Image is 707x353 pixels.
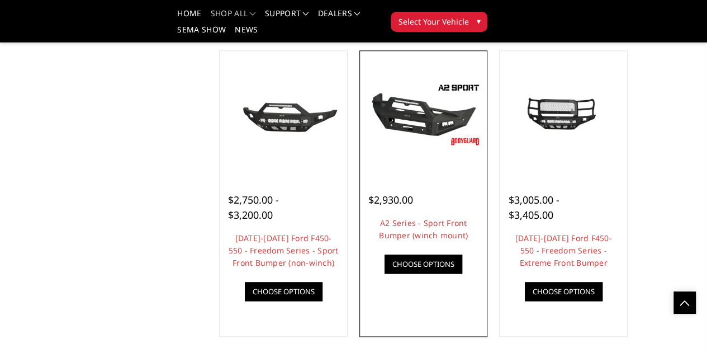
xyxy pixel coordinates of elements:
a: 2017-2022 Ford F450-550 - Freedom Series - Sport Front Bumper (non-winch) 2017-2022 Ford F450-550... [222,54,344,176]
span: $2,930.00 [368,193,413,206]
a: Dealers [318,10,360,26]
a: Support [265,10,309,26]
a: shop all [211,10,256,26]
button: Select Your Vehicle [391,12,487,32]
img: 2017-2022 Ford F450-550 - Freedom Series - Extreme Front Bumper [502,86,624,143]
a: Choose Options [245,282,322,301]
a: [DATE]-[DATE] Ford F450-550 - Freedom Series - Extreme Front Bumper [515,233,612,268]
span: ▾ [476,15,480,27]
a: [DATE]-[DATE] Ford F450-550 - Freedom Series - Sport Front Bumper (non-winch) [229,233,339,268]
a: Home [177,10,201,26]
span: Select Your Vehicle [398,16,468,27]
img: A2 Series - Sport Front Bumper (winch mount) [363,80,485,148]
span: $3,005.00 - $3,405.00 [508,193,559,222]
iframe: Chat Widget [651,299,707,353]
a: Choose Options [385,255,462,274]
span: $2,750.00 - $3,200.00 [228,193,279,222]
a: 2017-2022 Ford F450-550 - Freedom Series - Extreme Front Bumper 2017-2022 Ford F450-550 - Freedom... [502,54,624,176]
a: Choose Options [525,282,602,301]
a: News [235,26,258,42]
a: Click to Top [673,291,696,314]
a: A2 Series - Sport Front Bumper (winch mount) A2 Series - Sport Front Bumper (winch mount) [363,54,485,176]
a: SEMA Show [177,26,226,42]
img: 2017-2022 Ford F450-550 - Freedom Series - Sport Front Bumper (non-winch) [222,86,344,143]
a: A2 Series - Sport Front Bumper (winch mount) [379,218,468,241]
